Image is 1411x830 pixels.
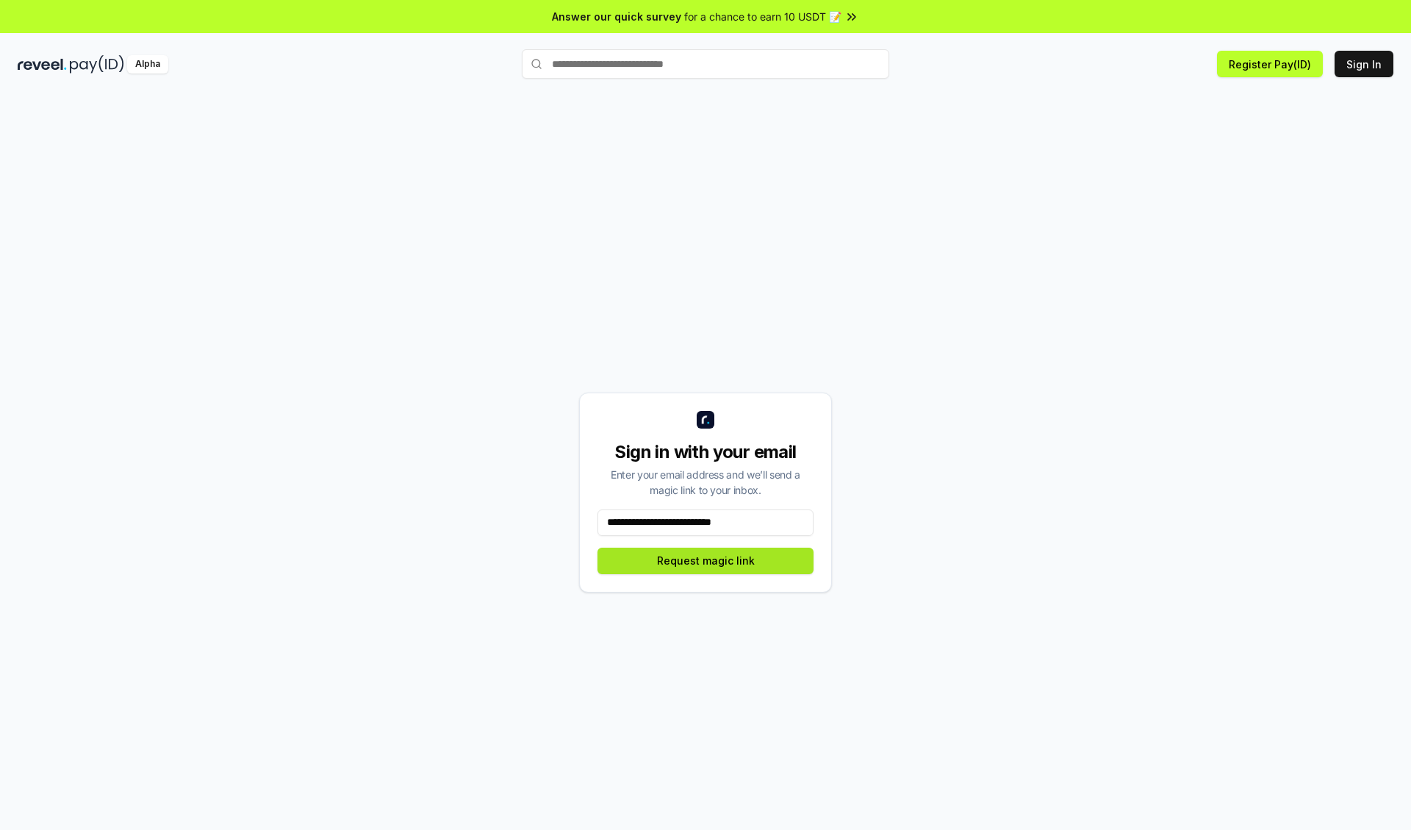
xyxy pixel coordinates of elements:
button: Sign In [1335,51,1393,77]
button: Register Pay(ID) [1217,51,1323,77]
span: for a chance to earn 10 USDT 📝 [684,9,841,24]
img: pay_id [70,55,124,74]
img: reveel_dark [18,55,67,74]
img: logo_small [697,411,714,429]
div: Sign in with your email [597,440,814,464]
button: Request magic link [597,548,814,574]
div: Enter your email address and we’ll send a magic link to your inbox. [597,467,814,498]
div: Alpha [127,55,168,74]
span: Answer our quick survey [552,9,681,24]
